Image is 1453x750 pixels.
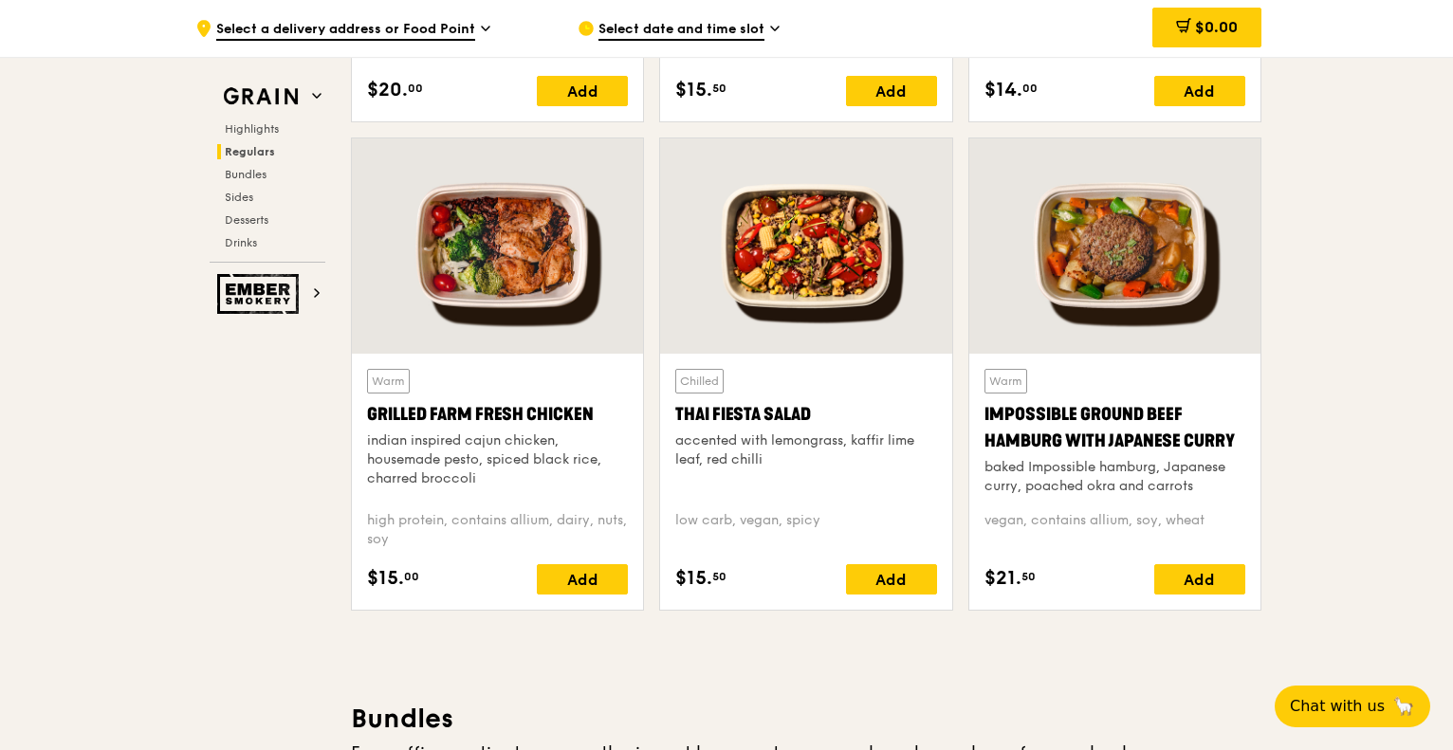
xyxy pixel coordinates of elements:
[217,274,304,314] img: Ember Smokery web logo
[1195,18,1238,36] span: $0.00
[675,76,712,104] span: $15.
[367,431,628,488] div: indian inspired cajun chicken, housemade pesto, spiced black rice, charred broccoli
[1392,695,1415,718] span: 🦙
[367,511,628,549] div: high protein, contains allium, dairy, nuts, soy
[1154,76,1245,106] div: Add
[367,76,408,104] span: $20.
[367,369,410,393] div: Warm
[675,401,936,428] div: Thai Fiesta Salad
[984,458,1245,496] div: baked Impossible hamburg, Japanese curry, poached okra and carrots
[846,76,937,106] div: Add
[846,564,937,595] div: Add
[712,569,726,584] span: 50
[225,122,279,136] span: Highlights
[984,401,1245,454] div: Impossible Ground Beef Hamburg with Japanese Curry
[216,20,475,41] span: Select a delivery address or Food Point
[712,81,726,96] span: 50
[225,213,268,227] span: Desserts
[1154,564,1245,595] div: Add
[225,168,267,181] span: Bundles
[225,236,257,249] span: Drinks
[675,511,936,549] div: low carb, vegan, spicy
[675,564,712,593] span: $15.
[351,702,1261,736] h3: Bundles
[225,145,275,158] span: Regulars
[225,191,253,204] span: Sides
[367,564,404,593] span: $15.
[537,564,628,595] div: Add
[984,511,1245,549] div: vegan, contains allium, soy, wheat
[408,81,423,96] span: 00
[1275,686,1430,727] button: Chat with us🦙
[675,369,724,393] div: Chilled
[404,569,419,584] span: 00
[1290,695,1385,718] span: Chat with us
[984,76,1022,104] span: $14.
[217,80,304,114] img: Grain web logo
[1021,569,1036,584] span: 50
[598,20,764,41] span: Select date and time slot
[675,431,936,469] div: accented with lemongrass, kaffir lime leaf, red chilli
[1022,81,1038,96] span: 00
[984,564,1021,593] span: $21.
[984,369,1027,393] div: Warm
[537,76,628,106] div: Add
[367,401,628,428] div: Grilled Farm Fresh Chicken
